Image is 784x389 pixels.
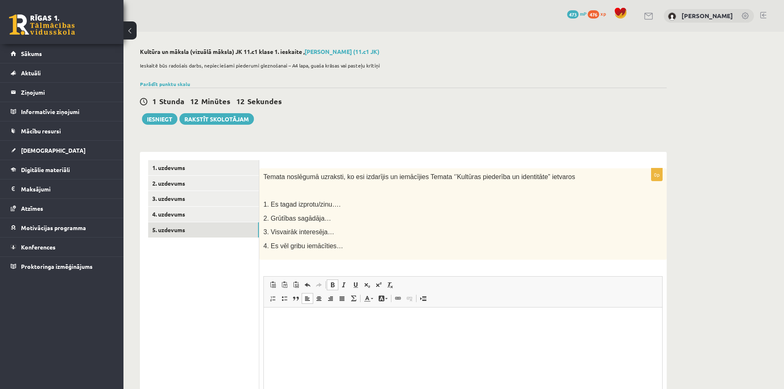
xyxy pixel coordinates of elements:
a: 4. uzdevums [148,207,259,222]
a: Underline (Ctrl+U) [350,280,361,290]
button: Iesniegt [142,113,177,125]
a: Maksājumi [11,179,113,198]
legend: Informatīvie ziņojumi [21,102,113,121]
a: 476 xp [588,10,610,17]
img: Savelijs Baranovs [668,12,676,21]
a: [PERSON_NAME] [682,12,733,20]
a: Undo (Ctrl+Z) [302,280,313,290]
a: 5. uzdevums [148,222,259,238]
a: Atzīmes [11,199,113,218]
a: Mācību resursi [11,121,113,140]
a: 1. uzdevums [148,160,259,175]
a: Remove Format [384,280,396,290]
span: 1 [152,96,156,106]
a: Align Left [302,293,313,304]
a: Insert/Remove Bulleted List [279,293,290,304]
span: Aktuāli [21,69,41,77]
a: Paste (Ctrl+V) [267,280,279,290]
a: Superscript [373,280,384,290]
span: Sekundes [247,96,282,106]
span: Sākums [21,50,42,57]
span: 1. Es tagad izprotu/zinu…. [263,201,341,208]
span: Motivācijas programma [21,224,86,231]
a: Italic (Ctrl+I) [338,280,350,290]
a: Text Color [361,293,376,304]
span: xp [600,10,606,17]
span: Konferences [21,243,56,251]
span: 473 [567,10,579,19]
legend: Ziņojumi [21,83,113,102]
a: Block Quote [290,293,302,304]
a: Justify [336,293,348,304]
a: Insert Page Break for Printing [417,293,429,304]
a: Rakstīt skolotājam [179,113,254,125]
a: Digitālie materiāli [11,160,113,179]
a: Link (Ctrl+K) [392,293,404,304]
a: Aktuāli [11,63,113,82]
a: Redo (Ctrl+Y) [313,280,325,290]
a: Bold (Ctrl+B) [327,280,338,290]
a: Subscript [361,280,373,290]
a: Motivācijas programma [11,218,113,237]
a: Paste from Word [290,280,302,290]
span: Atzīmes [21,205,43,212]
a: Unlink [404,293,415,304]
span: Stunda [159,96,184,106]
a: 2. uzdevums [148,176,259,191]
span: Digitālie materiāli [21,166,70,173]
a: Informatīvie ziņojumi [11,102,113,121]
span: 3. Visvairāk interesēja… [263,228,334,235]
a: Center [313,293,325,304]
a: Ziņojumi [11,83,113,102]
span: 12 [236,96,244,106]
a: Background Color [376,293,390,304]
span: Temata noslēgumā uzraksti, ko esi izdarījis un iemācījies Temata ‘’Kultūras piederība un identitā... [263,173,575,180]
span: 4. Es vēl gribu iemācīties… [263,242,343,249]
p: 0p [651,168,663,181]
a: Proktoringa izmēģinājums [11,257,113,276]
a: Math [348,293,359,304]
span: 2. Grūtības sagādāja… [263,215,331,222]
span: 476 [588,10,599,19]
a: Paste as plain text (Ctrl+Shift+V) [279,280,290,290]
a: Insert/Remove Numbered List [267,293,279,304]
legend: Maksājumi [21,179,113,198]
span: 12 [190,96,198,106]
span: mP [580,10,586,17]
a: 473 mP [567,10,586,17]
p: Ieskaitē būs radošais darbs, nepieciešami piederumi gleznošanai – A4 lapa, guaša krāsas vai paste... [140,62,663,69]
span: [DEMOGRAPHIC_DATA] [21,147,86,154]
a: Align Right [325,293,336,304]
a: Sākums [11,44,113,63]
a: [PERSON_NAME] (11.c1 JK) [305,48,379,55]
a: [DEMOGRAPHIC_DATA] [11,141,113,160]
a: Konferences [11,238,113,256]
span: Mācību resursi [21,127,61,135]
span: Proktoringa izmēģinājums [21,263,93,270]
h2: Kultūra un māksla (vizuālā māksla) JK 11.c1 klase 1. ieskaite , [140,48,667,55]
a: Parādīt punktu skalu [140,81,190,87]
a: Rīgas 1. Tālmācības vidusskola [9,14,75,35]
a: 3. uzdevums [148,191,259,206]
span: Minūtes [201,96,230,106]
